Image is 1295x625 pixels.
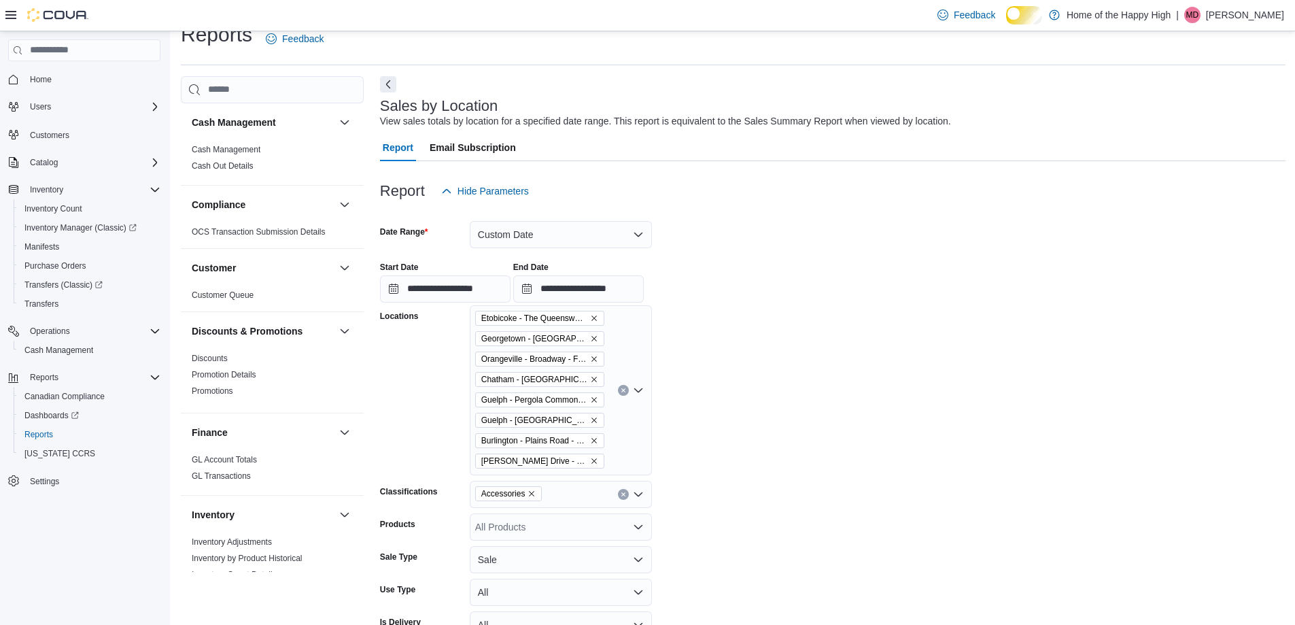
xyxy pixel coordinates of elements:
[19,342,99,358] a: Cash Management
[19,342,160,358] span: Cash Management
[181,452,364,495] div: Finance
[8,64,160,526] nav: Complex example
[590,457,598,465] button: Remove Dundas - Osler Drive - Friendly Stranger from selection in this group
[481,352,587,366] span: Orangeville - Broadway - Fire & Flower
[192,198,334,212] button: Compliance
[954,8,995,22] span: Feedback
[24,127,75,143] a: Customers
[1184,7,1201,23] div: Meg Driscoll
[14,218,166,237] a: Inventory Manager (Classic)
[192,570,277,579] a: Inventory Count Details
[19,258,160,274] span: Purchase Orders
[380,486,438,497] label: Classifications
[380,226,428,237] label: Date Range
[30,476,59,487] span: Settings
[19,201,88,217] a: Inventory Count
[24,154,63,171] button: Catalog
[192,508,235,522] h3: Inventory
[192,508,334,522] button: Inventory
[1186,7,1199,23] span: MD
[380,311,419,322] label: Locations
[192,386,233,396] span: Promotions
[336,114,353,131] button: Cash Management
[192,116,334,129] button: Cash Management
[380,98,498,114] h3: Sales by Location
[192,290,254,300] a: Customer Queue
[192,386,233,396] a: Promotions
[24,448,95,459] span: [US_STATE] CCRS
[436,178,534,205] button: Hide Parameters
[3,97,166,116] button: Users
[633,385,644,396] button: Open list of options
[380,76,396,92] button: Next
[260,25,329,52] a: Feedback
[590,314,598,322] button: Remove Etobicoke - The Queensway - Fire & Flower from selection in this group
[14,406,166,425] a: Dashboards
[192,426,334,439] button: Finance
[27,8,88,22] img: Cova
[181,21,252,48] h1: Reports
[618,385,629,396] button: Clear input
[1006,24,1007,25] span: Dark Mode
[481,454,587,468] span: [PERSON_NAME] Drive - Friendly Stranger
[192,455,257,464] a: GL Account Totals
[24,182,160,198] span: Inventory
[19,277,160,293] span: Transfers (Classic)
[24,410,79,421] span: Dashboards
[3,153,166,172] button: Catalog
[14,199,166,218] button: Inventory Count
[192,370,256,379] a: Promotion Details
[14,444,166,463] button: [US_STATE] CCRS
[30,101,51,112] span: Users
[192,324,334,338] button: Discounts & Promotions
[192,261,334,275] button: Customer
[24,203,82,214] span: Inventory Count
[481,332,587,345] span: Georgetown - [GEOGRAPHIC_DATA] - Fire & Flower
[932,1,1001,29] a: Feedback
[19,426,160,443] span: Reports
[475,392,604,407] span: Guelph - Pergola Commons - Fire & Flower
[590,375,598,384] button: Remove Chatham - St. Clair Street - Fire & Flower from selection in this group
[475,433,604,448] span: Burlington - Plains Road - Friendly Stranger
[30,157,58,168] span: Catalog
[1176,7,1179,23] p: |
[19,388,110,405] a: Canadian Compliance
[475,352,604,367] span: Orangeville - Broadway - Fire & Flower
[19,258,92,274] a: Purchase Orders
[24,299,58,309] span: Transfers
[24,391,105,402] span: Canadian Compliance
[3,368,166,387] button: Reports
[475,311,604,326] span: Etobicoke - The Queensway - Fire & Flower
[19,220,142,236] a: Inventory Manager (Classic)
[475,486,542,501] span: Accessories
[192,471,251,482] span: GL Transactions
[380,114,951,129] div: View sales totals by location for a specified date range. This report is equivalent to the Sales ...
[481,434,587,447] span: Burlington - Plains Road - Friendly Stranger
[192,537,272,547] a: Inventory Adjustments
[481,487,525,501] span: Accessories
[19,407,160,424] span: Dashboards
[3,180,166,199] button: Inventory
[181,287,364,311] div: Customer
[481,393,587,407] span: Guelph - Pergola Commons - Fire & Flower
[30,130,69,141] span: Customers
[192,353,228,364] span: Discounts
[24,99,56,115] button: Users
[590,355,598,363] button: Remove Orangeville - Broadway - Fire & Flower from selection in this group
[590,416,598,424] button: Remove Guelph - Stone Square Centre - Fire & Flower from selection in this group
[24,154,160,171] span: Catalog
[380,552,417,562] label: Sale Type
[192,161,254,171] span: Cash Out Details
[3,69,166,89] button: Home
[30,372,58,383] span: Reports
[24,369,64,386] button: Reports
[24,241,59,252] span: Manifests
[192,553,303,564] span: Inventory by Product Historical
[192,471,251,481] a: GL Transactions
[336,197,353,213] button: Compliance
[380,262,419,273] label: Start Date
[19,239,65,255] a: Manifests
[475,331,604,346] span: Georgetown - Mountainview - Fire & Flower
[633,489,644,500] button: Open list of options
[192,198,245,212] h3: Compliance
